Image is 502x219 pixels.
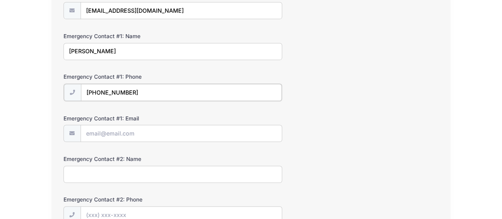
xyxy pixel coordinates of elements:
[63,114,188,122] label: Emergency Contact #1: Email
[63,73,188,81] label: Emergency Contact #1: Phone
[63,155,188,163] label: Emergency Contact #2: Name
[63,196,188,203] label: Emergency Contact #2: Phone
[63,32,188,40] label: Emergency Contact #1: Name
[81,2,282,19] input: email@email.com
[81,125,282,142] input: email@email.com
[81,84,282,101] input: (xxx) xxx-xxxx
